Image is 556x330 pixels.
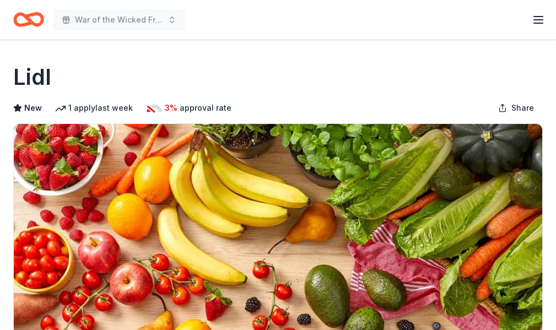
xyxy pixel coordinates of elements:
span: War of the Wicked Friendly 10uC [75,13,163,26]
span: New [24,101,42,115]
button: Share [489,97,543,119]
button: War of the Wicked Friendly 10uC [53,9,185,31]
span: approval rate [180,101,231,115]
h1: Lidl [13,62,51,93]
div: 1 apply last week [55,101,133,115]
span: 3% [165,101,177,115]
span: Share [511,101,534,115]
a: Home [13,7,44,33]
